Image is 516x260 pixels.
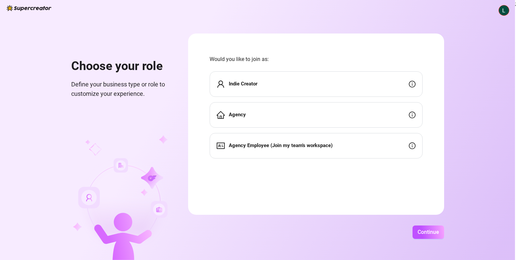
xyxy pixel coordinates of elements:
button: Continue [413,225,444,239]
span: user [217,80,225,88]
span: idcard [217,142,225,150]
h1: Choose your role [71,59,172,74]
span: info-circle [409,81,416,87]
strong: Agency Employee (Join my team's workspace) [229,142,333,148]
span: Would you like to join as: [210,55,423,63]
span: info-circle [409,112,416,118]
span: Define your business type or role to customize your experience. [71,80,172,99]
img: ACg8ocIWTAF3iwanv7JbByKprKLGixEYznA4NA-KzbdU6mwAeckiBg=s96-c [499,5,509,15]
span: home [217,111,225,119]
span: info-circle [409,142,416,149]
strong: Indie Creator [229,81,257,87]
img: logo [7,5,51,11]
strong: Agency [229,112,246,118]
span: Continue [418,229,439,235]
